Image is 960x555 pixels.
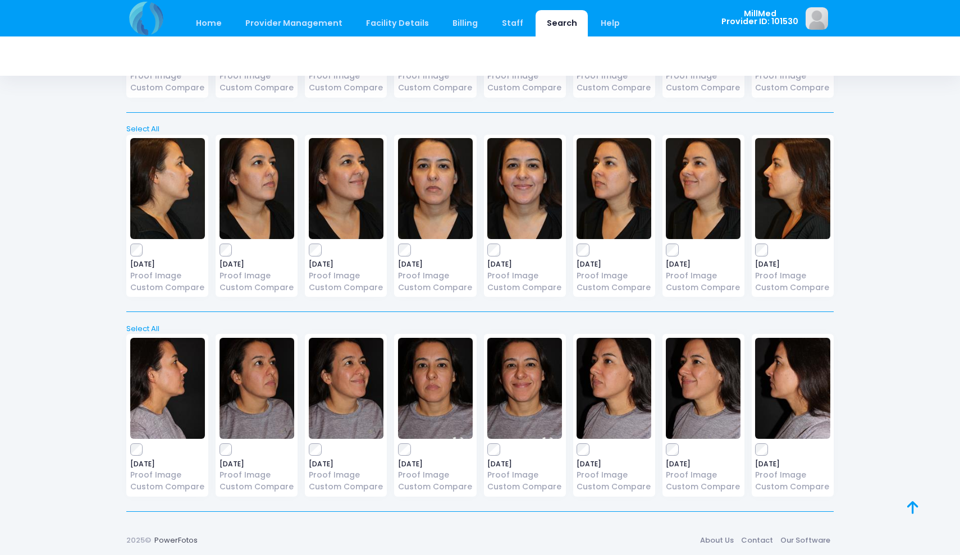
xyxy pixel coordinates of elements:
[309,82,383,94] a: Custom Compare
[398,338,473,439] img: image
[220,70,294,82] a: Proof Image
[666,338,740,439] img: image
[487,70,562,82] a: Proof Image
[487,481,562,493] a: Custom Compare
[577,481,651,493] a: Custom Compare
[577,261,651,268] span: [DATE]
[577,270,651,282] a: Proof Image
[577,282,651,293] a: Custom Compare
[130,461,205,467] span: [DATE]
[487,469,562,481] a: Proof Image
[721,10,798,26] span: MillMed Provider ID: 101530
[398,461,473,467] span: [DATE]
[130,138,205,239] img: image
[220,138,294,239] img: image
[666,70,740,82] a: Proof Image
[398,481,473,493] a: Custom Compare
[577,469,651,481] a: Proof Image
[355,10,440,36] a: Facility Details
[398,82,473,94] a: Custom Compare
[487,82,562,94] a: Custom Compare
[666,481,740,493] a: Custom Compare
[577,70,651,82] a: Proof Image
[234,10,353,36] a: Provider Management
[398,70,473,82] a: Proof Image
[755,282,830,293] a: Custom Compare
[220,481,294,493] a: Custom Compare
[123,123,838,135] a: Select All
[130,82,205,94] a: Custom Compare
[220,261,294,268] span: [DATE]
[666,261,740,268] span: [DATE]
[220,270,294,282] a: Proof Image
[220,469,294,481] a: Proof Image
[220,338,294,439] img: image
[806,7,828,30] img: image
[487,338,562,439] img: image
[123,323,838,334] a: Select All
[487,461,562,467] span: [DATE]
[487,270,562,282] a: Proof Image
[577,138,651,239] img: image
[577,82,651,94] a: Custom Compare
[755,338,830,439] img: image
[398,282,473,293] a: Custom Compare
[666,270,740,282] a: Proof Image
[309,261,383,268] span: [DATE]
[666,469,740,481] a: Proof Image
[590,10,631,36] a: Help
[126,535,151,545] span: 2025©
[309,461,383,467] span: [DATE]
[309,338,383,439] img: image
[130,338,205,439] img: image
[755,138,830,239] img: image
[220,282,294,293] a: Custom Compare
[696,530,737,550] a: About Us
[130,282,205,293] a: Custom Compare
[755,461,830,467] span: [DATE]
[309,70,383,82] a: Proof Image
[491,10,534,36] a: Staff
[666,138,740,239] img: image
[487,261,562,268] span: [DATE]
[220,461,294,467] span: [DATE]
[776,530,834,550] a: Our Software
[666,82,740,94] a: Custom Compare
[487,138,562,239] img: image
[130,261,205,268] span: [DATE]
[737,530,776,550] a: Contact
[536,10,588,36] a: Search
[755,481,830,493] a: Custom Compare
[309,282,383,293] a: Custom Compare
[185,10,232,36] a: Home
[398,261,473,268] span: [DATE]
[487,282,562,293] a: Custom Compare
[130,270,205,282] a: Proof Image
[666,461,740,467] span: [DATE]
[577,461,651,467] span: [DATE]
[130,70,205,82] a: Proof Image
[398,270,473,282] a: Proof Image
[755,270,830,282] a: Proof Image
[309,469,383,481] a: Proof Image
[577,338,651,439] img: image
[398,138,473,239] img: image
[398,469,473,481] a: Proof Image
[309,270,383,282] a: Proof Image
[309,481,383,493] a: Custom Compare
[755,261,830,268] span: [DATE]
[154,535,198,545] a: PowerFotos
[130,469,205,481] a: Proof Image
[755,70,830,82] a: Proof Image
[666,282,740,293] a: Custom Compare
[442,10,489,36] a: Billing
[220,82,294,94] a: Custom Compare
[755,82,830,94] a: Custom Compare
[755,469,830,481] a: Proof Image
[309,138,383,239] img: image
[130,481,205,493] a: Custom Compare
